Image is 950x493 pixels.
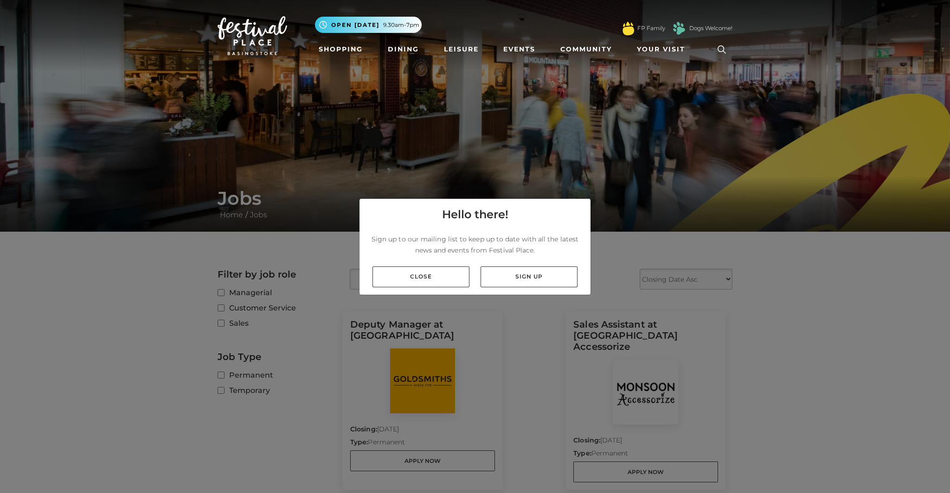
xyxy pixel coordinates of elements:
h4: Hello there! [442,206,508,223]
span: Your Visit [637,44,685,54]
a: Close [372,266,469,287]
a: Dining [384,41,423,58]
p: Sign up to our mailing list to keep up to date with all the latest news and events from Festival ... [367,234,583,256]
a: Events [500,41,539,58]
span: Open [DATE] [331,21,379,29]
button: Open [DATE] 9.30am-7pm [315,17,422,33]
a: Community [557,41,616,58]
a: Your Visit [633,41,693,58]
a: Dogs Welcome! [689,24,732,32]
a: FP Family [637,24,665,32]
a: Sign up [481,266,578,287]
a: Shopping [315,41,366,58]
a: Leisure [440,41,482,58]
span: 9.30am-7pm [383,21,419,29]
img: Festival Place Logo [218,16,287,55]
